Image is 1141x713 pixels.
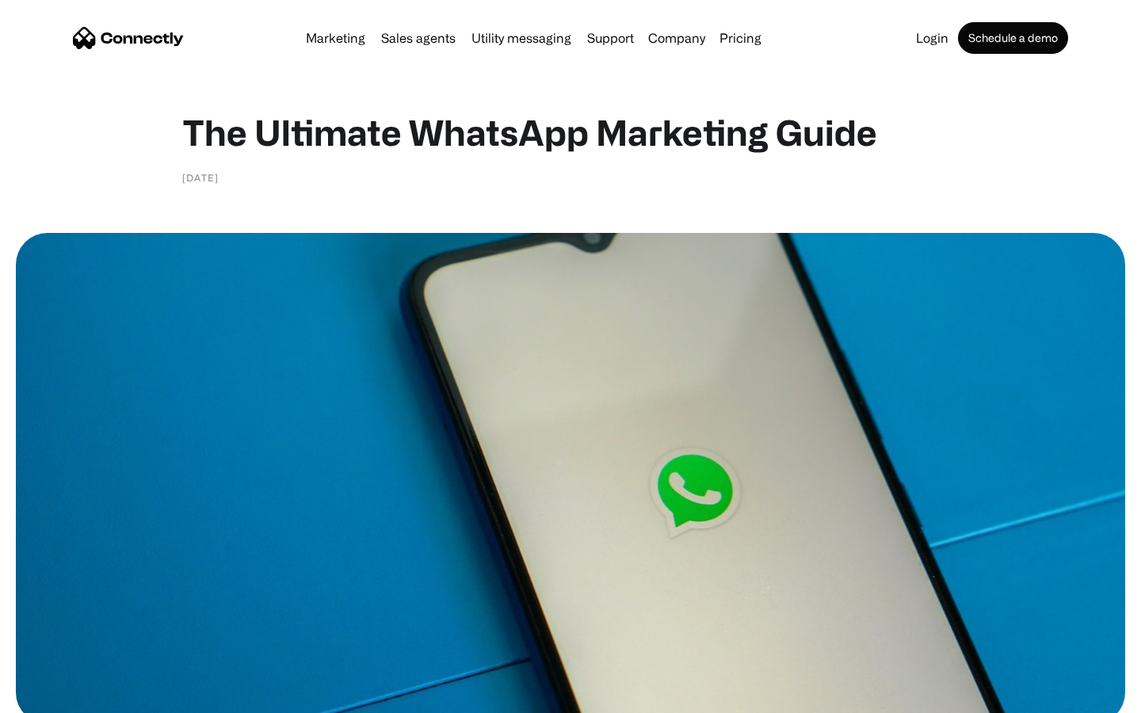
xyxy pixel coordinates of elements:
[648,27,705,49] div: Company
[958,22,1068,54] a: Schedule a demo
[182,170,219,185] div: [DATE]
[910,32,955,44] a: Login
[32,685,95,707] ul: Language list
[375,32,462,44] a: Sales agents
[713,32,768,44] a: Pricing
[581,32,640,44] a: Support
[300,32,372,44] a: Marketing
[465,32,578,44] a: Utility messaging
[16,685,95,707] aside: Language selected: English
[182,111,959,154] h1: The Ultimate WhatsApp Marketing Guide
